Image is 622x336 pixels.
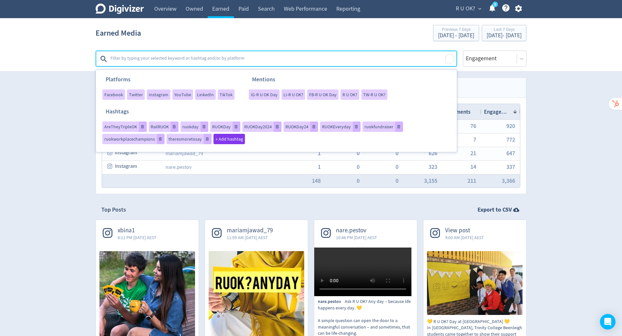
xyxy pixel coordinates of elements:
span: LinkedIn [197,92,214,97]
button: 626 [429,150,437,156]
span: Instagram [115,146,137,159]
h3: Hashtags [96,108,449,122]
span: ruokfundraiser [364,124,393,129]
span: 0 [357,178,360,184]
button: 337 [506,164,515,170]
span: R U OK? [342,92,357,97]
span: ruokday [182,124,199,129]
span: 11:59 AM [DATE] AEST [227,234,273,241]
strong: Export to CSV [478,206,512,214]
svg: instagram [107,150,113,156]
span: TW-R U OK? [363,92,386,97]
span: Twitter [129,92,143,97]
button: 1 [318,150,321,156]
button: 76 [470,123,476,129]
span: expand_more [477,6,483,12]
button: 3,366 [502,178,515,184]
span: nare.pestov [318,298,345,305]
button: 3,155 [424,178,437,184]
button: 21 [470,150,476,156]
span: 10:46 PM [DATE] AEST [336,234,377,241]
div: Previous 7 Days [438,27,474,33]
span: ruokworkplacechampions [104,137,155,141]
button: 647 [506,150,515,156]
img: 💛 R U OK? Day at Trinity 💛 In Term 3, Trinity College Beenleigh students came together to show th... [427,251,523,315]
span: RUOKDay2024 [244,124,272,129]
h1: Earned Media [96,23,141,43]
button: Previous 7 Days[DATE] - [DATE] [433,25,479,41]
button: 772 [506,137,515,143]
button: 211 [467,178,476,184]
div: Open Intercom Messenger [600,314,616,330]
button: 323 [429,164,437,170]
button: 0 [396,150,398,156]
h2: Top Posts [101,206,126,214]
button: 14 [470,164,476,170]
span: RailRUOK [151,124,169,129]
span: Facebook [104,92,123,97]
span: xbina1 [118,227,156,234]
span: RUOKDay24 [285,124,308,129]
button: 0 [357,164,360,170]
button: 1 [318,164,321,170]
button: 0 [357,150,360,156]
span: TikTok [220,92,233,97]
button: 148 [312,178,321,184]
span: YouTube [174,92,191,97]
span: LI-R U OK? [283,92,303,97]
span: Engagement [484,108,510,115]
a: 5 [492,2,498,7]
span: 8:11 PM [DATE] AEST [118,234,156,241]
div: [DATE] - [DATE] [487,33,522,39]
span: IG-R U OK Day [251,92,278,97]
button: R U OK? [454,4,483,14]
button: 920 [506,123,515,129]
span: View post [445,227,484,234]
span: + Add hashtag [215,137,243,141]
svg: instagram [107,163,113,169]
textarea: To enrich screen reader interactions, please activate Accessibility in Grammarly extension settings [110,52,456,65]
button: 0 [396,164,398,170]
a: mariamjawad_79 [166,150,203,157]
button: 7 [473,137,476,143]
div: Last 7 Days [487,27,522,33]
span: AreTheyTripleOK [104,124,137,129]
text: 5 [494,2,496,7]
span: Instagram [115,160,137,173]
span: 9:00 AM [DATE] AEST [445,234,484,241]
span: RUOKEveryday [322,124,351,129]
div: [DATE] - [DATE] [438,33,474,39]
span: theresmoretosay [168,137,202,141]
span: RUOKDay [212,124,231,129]
h3: Platforms [96,75,235,89]
button: 0 [396,178,398,184]
h3: Mentions [242,75,387,89]
span: R U OK? [456,4,475,14]
span: Comments [445,108,470,115]
a: nare.pestov [166,164,191,170]
button: Last 7 Days[DATE]- [DATE] [482,25,526,41]
span: Instagram [149,92,168,97]
span: nare.pestov [336,227,377,234]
